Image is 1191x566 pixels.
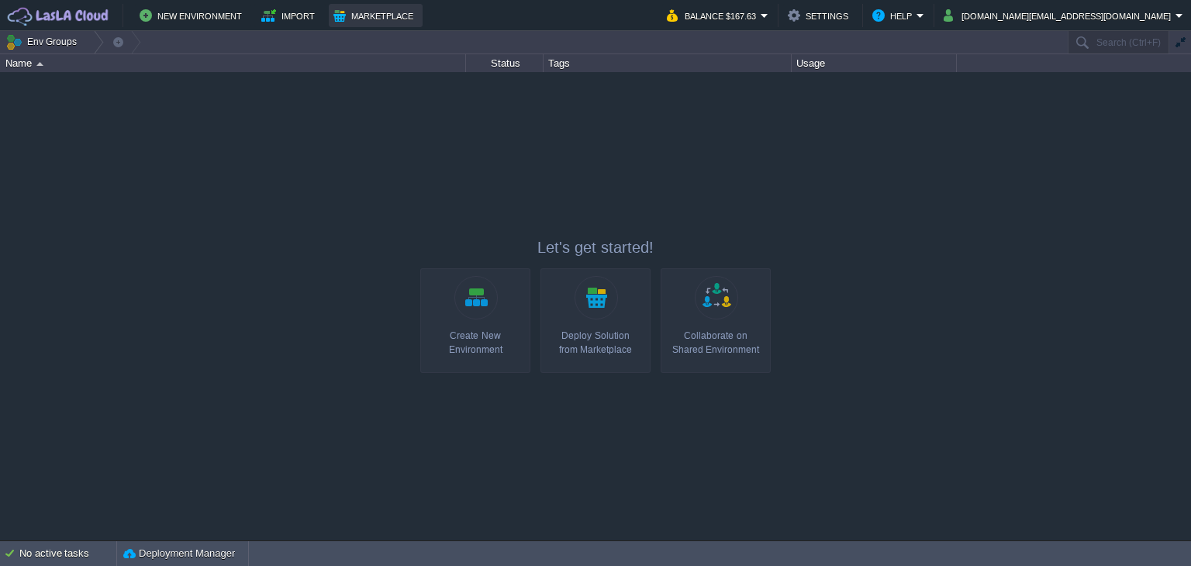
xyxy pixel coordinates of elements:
[420,268,530,373] a: Create New Environment
[944,6,1175,25] button: [DOMAIN_NAME][EMAIL_ADDRESS][DOMAIN_NAME]
[333,6,418,25] button: Marketplace
[667,6,761,25] button: Balance $167.63
[544,54,791,72] div: Tags
[661,268,771,373] a: Collaborate onShared Environment
[540,268,651,373] a: Deploy Solutionfrom Marketplace
[5,6,111,26] img: LasLA Cloud
[665,329,766,357] div: Collaborate on Shared Environment
[123,546,235,561] button: Deployment Manager
[425,329,526,357] div: Create New Environment
[420,236,771,258] p: Let's get started!
[467,54,543,72] div: Status
[261,6,319,25] button: Import
[788,6,853,25] button: Settings
[36,62,43,66] img: AMDAwAAAACH5BAEAAAAALAAAAAABAAEAAAICRAEAOw==
[19,541,116,566] div: No active tasks
[545,329,646,357] div: Deploy Solution from Marketplace
[2,54,465,72] div: Name
[792,54,956,72] div: Usage
[5,31,82,53] button: Env Groups
[872,6,917,25] button: Help
[140,6,247,25] button: New Environment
